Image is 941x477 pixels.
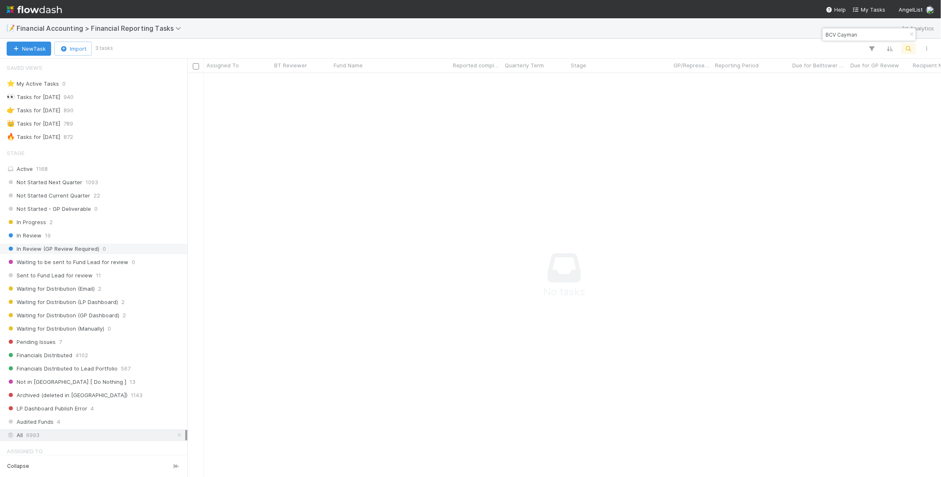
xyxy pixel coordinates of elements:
span: 0 [132,257,135,267]
img: avatar_6177bb6d-328c-44fd-b6eb-4ffceaabafa4.png [926,6,934,14]
span: 0 [103,244,106,254]
span: 0 [108,324,111,334]
div: Tasks for [DATE] [7,92,60,102]
span: ⭐ [7,80,15,87]
div: Tasks for [DATE] [7,132,60,142]
span: 📝 [7,25,15,32]
span: 940 [64,92,74,102]
span: Fund Name [334,61,363,69]
div: Tasks for [DATE] [7,119,60,129]
span: Due for GP Review [850,61,899,69]
span: 👀 [7,93,15,100]
span: Due for Belltower Review [792,61,846,69]
span: My Tasks [853,6,885,13]
span: 2 [121,297,125,307]
small: 3 tasks [95,44,113,52]
span: Quarterly Term [505,61,544,69]
span: Waiting for Distribution (Manually) [7,324,104,334]
span: Stage [7,145,25,161]
span: Financials Distributed to Lead Portfolio [7,363,118,374]
span: 2 [98,284,101,294]
span: Pending Issues [7,337,56,347]
span: 872 [64,132,73,142]
input: Search... [824,30,907,40]
span: 🔥 [7,133,15,140]
input: Toggle All Rows Selected [193,63,199,69]
div: My Active Tasks [7,79,59,89]
div: All [7,430,185,440]
span: 0 [62,79,66,89]
span: Not Started Next Quarter [7,177,82,188]
span: Reported completed by [453,61,500,69]
span: 6993 [26,430,39,440]
span: 4 [91,403,94,414]
span: Waiting for Distribution (GP Dashboard) [7,310,119,321]
span: 2 [123,310,126,321]
span: Assigned To [206,61,239,69]
span: 👉 [7,106,15,114]
span: Saved Views [7,59,42,76]
span: Stage [571,61,586,69]
span: 13 [130,377,135,387]
span: 1143 [131,390,143,400]
span: 4102 [76,350,88,361]
span: GP/Representative wants to review [673,61,710,69]
span: Sent to Fund Lead for review [7,270,93,281]
span: 567 [121,363,130,374]
span: 789 [64,119,73,129]
span: 11 [96,270,101,281]
span: 19 [45,230,51,241]
span: 890 [64,105,74,116]
span: Waiting for Distribution (LP Dashboard) [7,297,118,307]
span: LP Dashboard Publish Error [7,403,87,414]
span: Financial Accounting > Financial Reporting Tasks [17,24,185,32]
span: In Progress [7,217,46,227]
span: Collapse [7,462,29,470]
span: 1168 [36,166,48,172]
span: Archived (deleted in [GEOGRAPHIC_DATA]) [7,390,128,400]
span: 4 [57,417,60,427]
span: Not in [GEOGRAPHIC_DATA] [ Do Nothing ] [7,377,126,387]
a: Analytics [902,23,934,33]
span: Financials Distributed [7,350,72,361]
span: 7 [59,337,62,347]
span: 22 [93,190,100,201]
span: Waiting to be sent to Fund Lead for review [7,257,128,267]
span: 1093 [86,177,98,188]
div: Tasks for [DATE] [7,105,60,116]
div: Active [7,164,185,174]
span: 2 [49,217,53,227]
button: NewTask [7,42,51,56]
span: In Review [7,230,42,241]
span: AngelList [899,6,923,13]
img: logo-inverted-e16ddd16eac7371096b0.svg [7,2,62,17]
span: In Review (GP Review Required) [7,244,99,254]
span: 0 [94,204,98,214]
span: Waiting for Distribution (Email) [7,284,95,294]
span: Not Started Current Quarter [7,190,90,201]
span: Audited Funds [7,417,54,427]
span: Not Started - GP Deliverable [7,204,91,214]
span: Assigned To [7,443,43,460]
span: 👑 [7,120,15,127]
div: Help [826,5,846,14]
button: Import [54,42,92,56]
span: BT Reviewer [274,61,307,69]
span: Reporting Period [715,61,759,69]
